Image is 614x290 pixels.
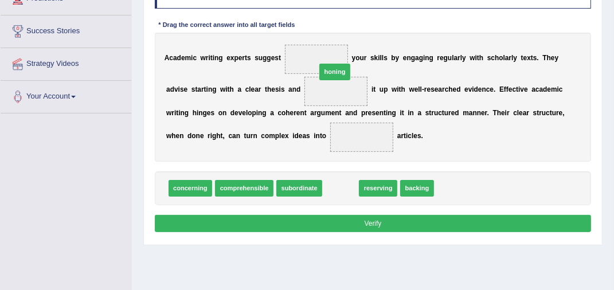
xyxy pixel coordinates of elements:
[547,85,551,93] b: e
[238,109,243,117] b: v
[552,109,556,117] b: u
[445,85,449,93] b: c
[539,109,542,117] b: r
[296,85,300,93] b: d
[267,85,271,93] b: h
[504,85,506,93] b: f
[493,109,497,117] b: T
[485,109,487,117] b: r
[391,54,395,62] b: b
[355,54,359,62] b: o
[460,54,462,62] b: l
[191,54,193,62] b: i
[513,85,517,93] b: c
[166,109,171,117] b: w
[193,109,197,117] b: h
[365,109,368,117] b: r
[453,85,457,93] b: e
[371,85,373,93] b: i
[454,54,458,62] b: a
[285,45,349,74] span: Drop target
[191,132,195,140] b: o
[524,85,528,93] b: e
[245,85,249,93] b: c
[319,64,350,80] span: honing
[226,54,230,62] b: e
[414,85,419,93] b: e
[468,85,472,93] b: v
[531,85,535,93] b: a
[181,54,185,62] b: e
[178,109,180,117] b: i
[197,85,201,93] b: a
[177,54,181,62] b: d
[295,132,299,140] b: d
[438,109,442,117] b: c
[442,109,444,117] b: t
[229,132,233,140] b: c
[207,109,211,117] b: e
[296,109,300,117] b: e
[523,109,527,117] b: a
[495,54,499,62] b: h
[208,132,210,140] b: r
[185,54,191,62] b: m
[216,132,220,140] b: h
[419,54,423,62] b: g
[345,109,349,117] b: a
[479,54,483,62] b: h
[537,54,539,62] b: .
[519,109,523,117] b: e
[176,132,180,140] b: e
[246,109,248,117] b: l
[429,109,431,117] b: t
[222,109,226,117] b: n
[384,109,386,117] b: t
[265,85,267,93] b: t
[252,109,256,117] b: p
[174,109,176,117] b: i
[486,85,490,93] b: c
[509,54,512,62] b: r
[517,109,519,117] b: l
[213,54,214,62] b: i
[294,109,296,117] b: r
[212,85,216,93] b: g
[396,54,400,62] b: y
[411,54,415,62] b: g
[230,85,234,93] b: h
[501,109,505,117] b: e
[378,54,380,62] b: i
[210,132,212,140] b: i
[497,109,501,117] b: h
[499,85,504,93] b: E
[201,54,206,62] b: w
[212,132,216,140] b: g
[392,109,396,117] b: g
[422,85,424,93] b: -
[509,85,513,93] b: e
[275,54,279,62] b: s
[165,54,170,62] b: A
[464,85,468,93] b: e
[451,109,455,117] b: e
[482,85,486,93] b: n
[155,21,299,30] div: * Drag the correct answer into all target fields
[223,132,225,140] b: ,
[562,109,564,117] b: ,
[364,54,367,62] b: r
[407,54,411,62] b: n
[174,85,178,93] b: v
[448,54,452,62] b: u
[455,109,459,117] b: d
[248,109,252,117] b: o
[288,85,292,93] b: a
[304,109,307,117] b: t
[539,85,543,93] b: a
[195,85,197,93] b: t
[477,54,479,62] b: t
[382,54,384,62] b: l
[198,109,202,117] b: n
[230,109,234,117] b: d
[368,109,372,117] b: e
